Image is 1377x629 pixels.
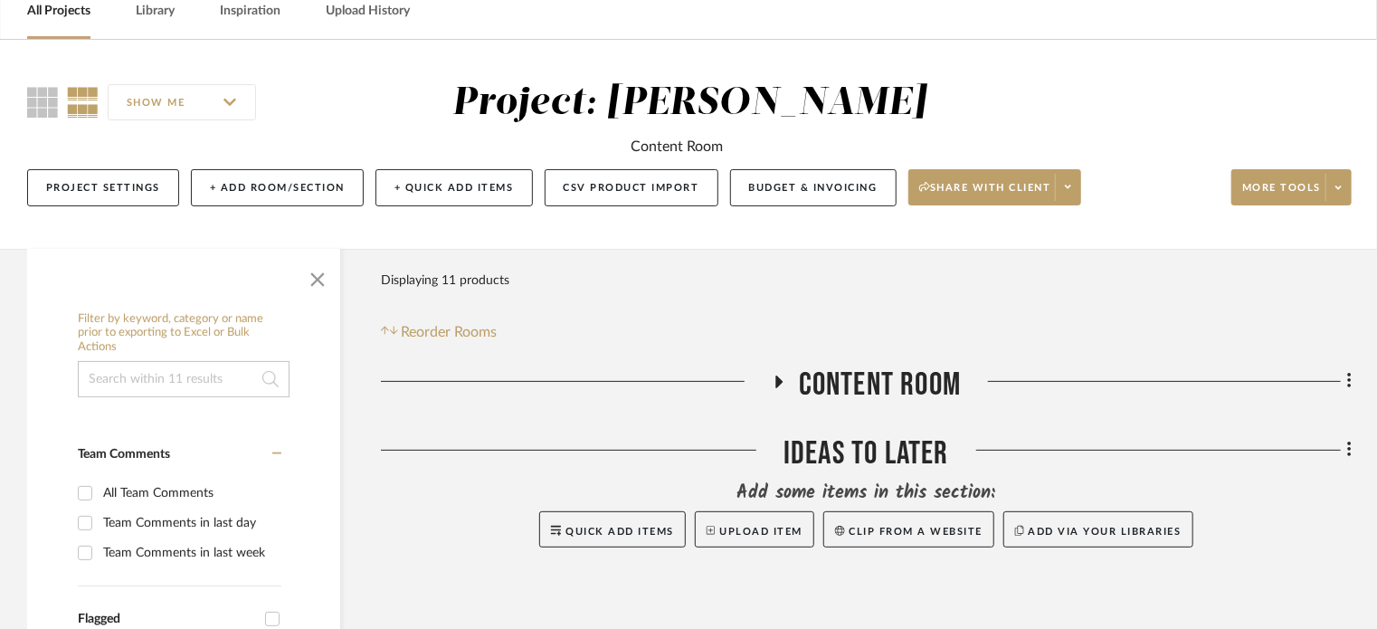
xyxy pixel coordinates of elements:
button: + Quick Add Items [375,169,533,206]
div: Team Comments in last day [103,509,277,538]
span: Share with client [919,181,1051,208]
div: Project: [PERSON_NAME] [452,84,926,122]
span: Reorder Rooms [402,321,498,343]
span: Team Comments [78,448,170,461]
button: Upload Item [695,511,814,548]
div: Flagged [78,612,256,627]
button: Clip from a website [823,511,994,548]
button: Reorder Rooms [381,321,498,343]
div: Add some items in this section: [381,481,1352,506]
div: Content Room [631,136,723,157]
button: Project Settings [27,169,179,206]
span: Quick Add Items [565,527,674,537]
button: + Add Room/Section [191,169,364,206]
span: Content Room [799,366,961,405]
button: Budget & Invoicing [730,169,897,206]
button: Add via your libraries [1003,511,1193,548]
div: All Team Comments [103,479,277,508]
div: Team Comments in last week [103,538,277,567]
h6: Filter by keyword, category or name prior to exporting to Excel or Bulk Actions [78,312,290,355]
input: Search within 11 results [78,361,290,397]
button: Close [299,258,336,294]
div: Displaying 11 products [381,262,509,299]
button: Quick Add Items [539,511,686,548]
span: More tools [1242,181,1321,208]
button: More tools [1231,169,1352,205]
button: CSV Product Import [545,169,718,206]
button: Share with client [908,169,1082,205]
